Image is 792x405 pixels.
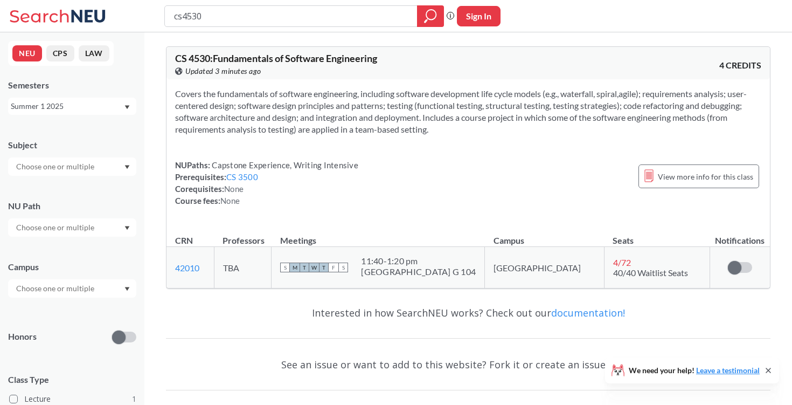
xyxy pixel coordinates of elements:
button: LAW [79,45,109,61]
span: Updated 3 minutes ago [185,65,261,77]
span: CS 4530 : Fundamentals of Software Engineering [175,52,377,64]
button: Sign In [457,6,501,26]
span: None [224,184,244,194]
div: Dropdown arrow [8,157,136,176]
th: Meetings [272,224,485,247]
span: 1 [132,393,136,405]
span: We need your help! [629,367,760,374]
svg: Dropdown arrow [124,105,130,109]
span: S [338,263,348,272]
span: View more info for this class [658,170,753,183]
td: TBA [214,247,272,289]
div: magnifying glass [417,5,444,27]
div: 11:40 - 1:20 pm [361,256,476,266]
a: 42010 [175,263,199,273]
span: 4 CREDITS [719,59,761,71]
span: None [220,196,240,205]
a: documentation! [551,306,625,319]
svg: magnifying glass [424,9,437,24]
div: NU Path [8,200,136,212]
p: Honors [8,331,37,343]
input: Choose one or multiple [11,221,101,234]
div: [GEOGRAPHIC_DATA] G 104 [361,266,476,277]
span: 4 / 72 [613,257,631,267]
div: See an issue or want to add to this website? Fork it or create an issue on . [166,349,770,380]
a: CS 3500 [226,172,258,182]
span: T [319,263,329,272]
input: Choose one or multiple [11,282,101,295]
span: M [290,263,300,272]
div: Dropdown arrow [8,279,136,298]
span: F [329,263,338,272]
section: Covers the fundamentals of software engineering, including software development life cycle models... [175,88,761,135]
div: Summer 1 2025 [11,100,123,112]
div: CRN [175,235,193,246]
div: Dropdown arrow [8,218,136,237]
span: 40/40 Waitlist Seats [613,267,688,278]
button: NEU [12,45,42,61]
input: Choose one or multiple [11,160,101,173]
span: T [300,263,309,272]
th: Professors [214,224,272,247]
svg: Dropdown arrow [124,226,130,230]
th: Notifications [710,224,770,247]
span: Class Type [8,374,136,386]
span: S [280,263,290,272]
svg: Dropdown arrow [124,287,130,291]
span: Capstone Experience, Writing Intensive [210,160,358,170]
th: Campus [485,224,605,247]
div: Summer 1 2025Dropdown arrow [8,98,136,115]
div: NUPaths: Prerequisites: Corequisites: Course fees: [175,159,358,207]
div: Interested in how SearchNEU works? Check out our [166,297,770,328]
div: Semesters [8,79,136,91]
span: W [309,263,319,272]
input: Class, professor, course number, "phrase" [173,7,409,25]
td: [GEOGRAPHIC_DATA] [485,247,605,289]
div: Campus [8,261,136,273]
a: Leave a testimonial [696,366,760,375]
th: Seats [604,224,710,247]
button: CPS [46,45,74,61]
div: Subject [8,139,136,151]
svg: Dropdown arrow [124,165,130,169]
